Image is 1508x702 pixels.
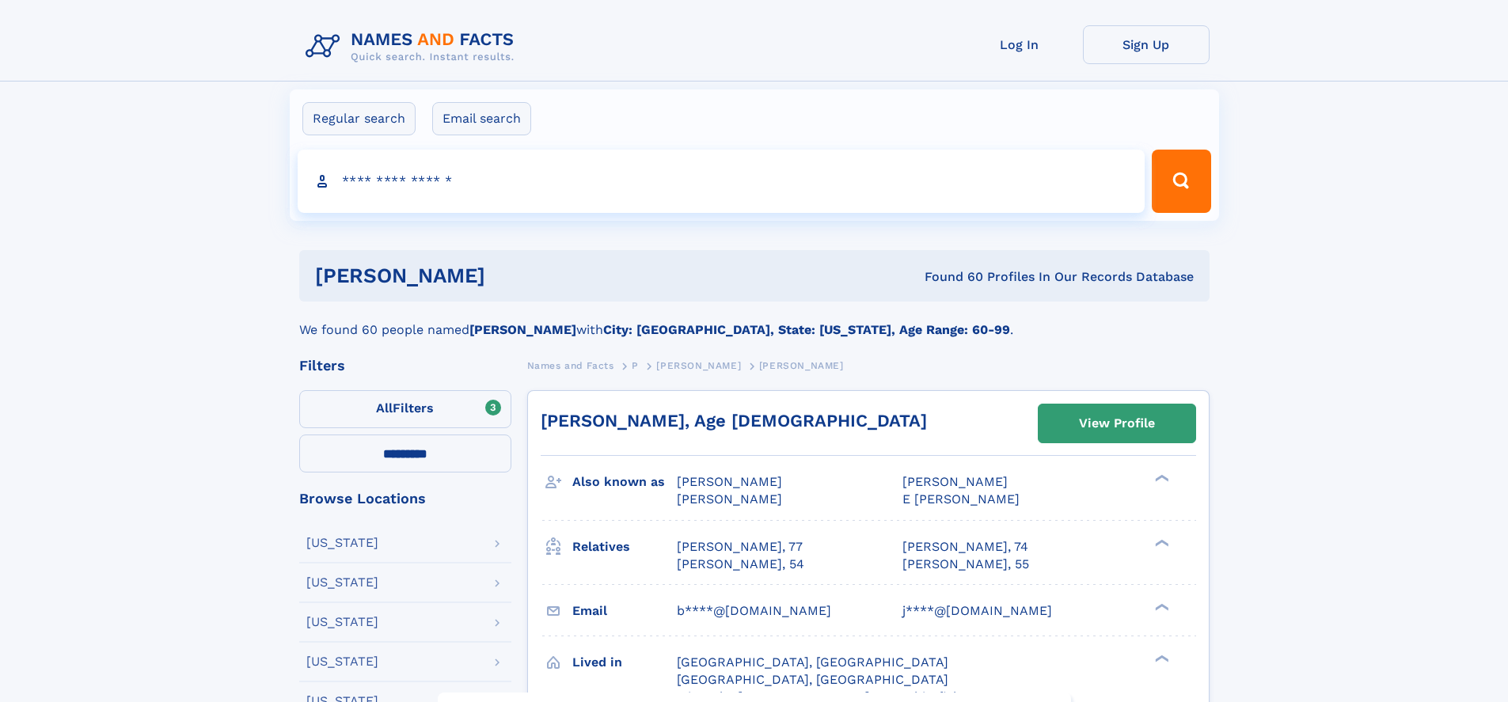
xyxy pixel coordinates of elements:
[902,538,1028,556] a: [PERSON_NAME], 74
[1083,25,1210,64] a: Sign Up
[656,355,741,375] a: [PERSON_NAME]
[677,672,948,687] span: [GEOGRAPHIC_DATA], [GEOGRAPHIC_DATA]
[1151,653,1170,663] div: ❯
[572,469,677,495] h3: Also known as
[302,102,416,135] label: Regular search
[632,355,639,375] a: P
[527,355,614,375] a: Names and Facts
[469,322,576,337] b: [PERSON_NAME]
[677,538,803,556] a: [PERSON_NAME], 77
[298,150,1145,213] input: search input
[299,359,511,373] div: Filters
[956,25,1083,64] a: Log In
[315,266,705,286] h1: [PERSON_NAME]
[1151,473,1170,484] div: ❯
[299,302,1210,340] div: We found 60 people named with .
[603,322,1010,337] b: City: [GEOGRAPHIC_DATA], State: [US_STATE], Age Range: 60-99
[572,598,677,624] h3: Email
[1152,150,1210,213] button: Search Button
[572,649,677,676] h3: Lived in
[902,474,1008,489] span: [PERSON_NAME]
[1151,601,1170,612] div: ❯
[705,268,1194,286] div: Found 60 Profiles In Our Records Database
[656,360,741,371] span: [PERSON_NAME]
[299,390,511,428] label: Filters
[306,576,378,589] div: [US_STATE]
[1039,404,1195,442] a: View Profile
[299,25,527,68] img: Logo Names and Facts
[677,655,948,670] span: [GEOGRAPHIC_DATA], [GEOGRAPHIC_DATA]
[299,491,511,506] div: Browse Locations
[677,491,782,507] span: [PERSON_NAME]
[902,491,1020,507] span: E [PERSON_NAME]
[632,360,639,371] span: P
[902,556,1029,573] a: [PERSON_NAME], 55
[541,411,927,431] a: [PERSON_NAME], Age [DEMOGRAPHIC_DATA]
[306,655,378,668] div: [US_STATE]
[1151,537,1170,548] div: ❯
[306,537,378,549] div: [US_STATE]
[677,474,782,489] span: [PERSON_NAME]
[759,360,844,371] span: [PERSON_NAME]
[1079,405,1155,442] div: View Profile
[677,556,804,573] a: [PERSON_NAME], 54
[306,616,378,628] div: [US_STATE]
[376,400,393,416] span: All
[432,102,531,135] label: Email search
[572,533,677,560] h3: Relatives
